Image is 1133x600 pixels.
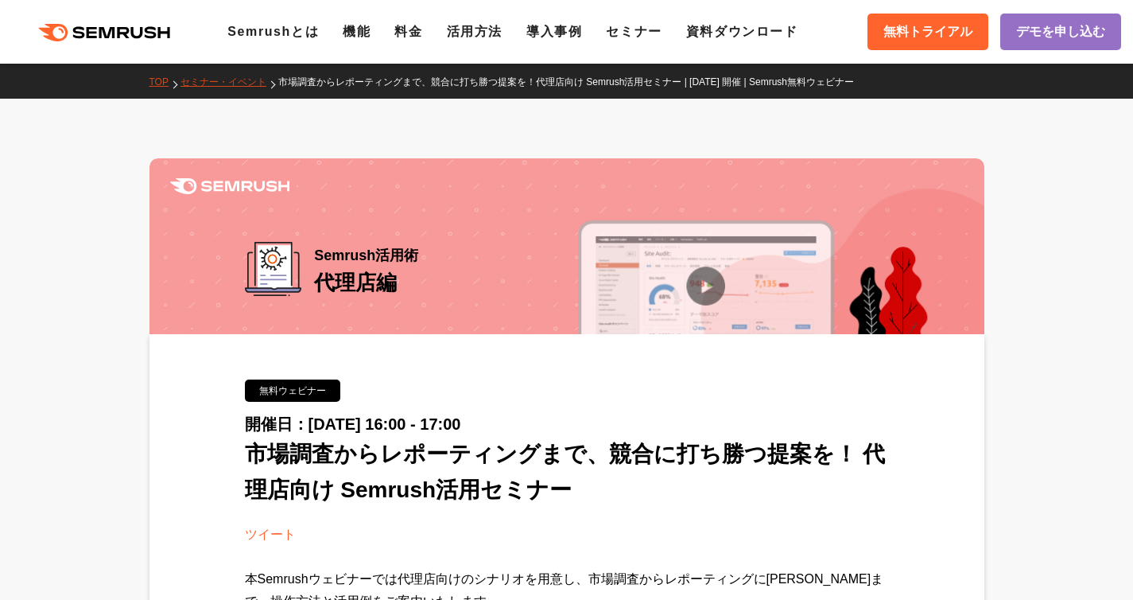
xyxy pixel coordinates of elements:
[1000,14,1121,50] a: デモを申し込む
[170,178,289,194] img: Semrush
[1016,21,1105,42] span: デモを申し込む
[867,14,988,50] a: 無料トライアル
[180,76,278,88] a: セミナー・イベント
[686,25,798,38] a: 資料ダウンロード
[314,271,397,294] span: 代理店編
[149,76,180,88] a: TOP
[245,442,886,502] span: 市場調査からレポーティングまで、競合に打ち勝つ提案を！ 代理店向け Semrush活用セミナー
[278,76,866,88] a: 市場調査からレポーティングまで、競合に打ち勝つ提案を！代理店向け Semrush活用セミナー | [DATE] 開催 | Semrush無料ウェビナー
[227,25,319,38] a: Semrushとは
[314,242,418,269] span: Semrush活用術
[245,415,461,433] span: 開催日：[DATE] 16:00 - 17:00
[343,25,371,38] a: 機能
[606,25,662,38] a: セミナー
[883,21,972,42] span: 無料トライアル
[526,25,582,38] a: 導入事例
[447,25,502,38] a: 活用方法
[394,25,422,38] a: 料金
[245,528,296,541] a: ツイート
[245,380,340,402] div: 無料ウェビナー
